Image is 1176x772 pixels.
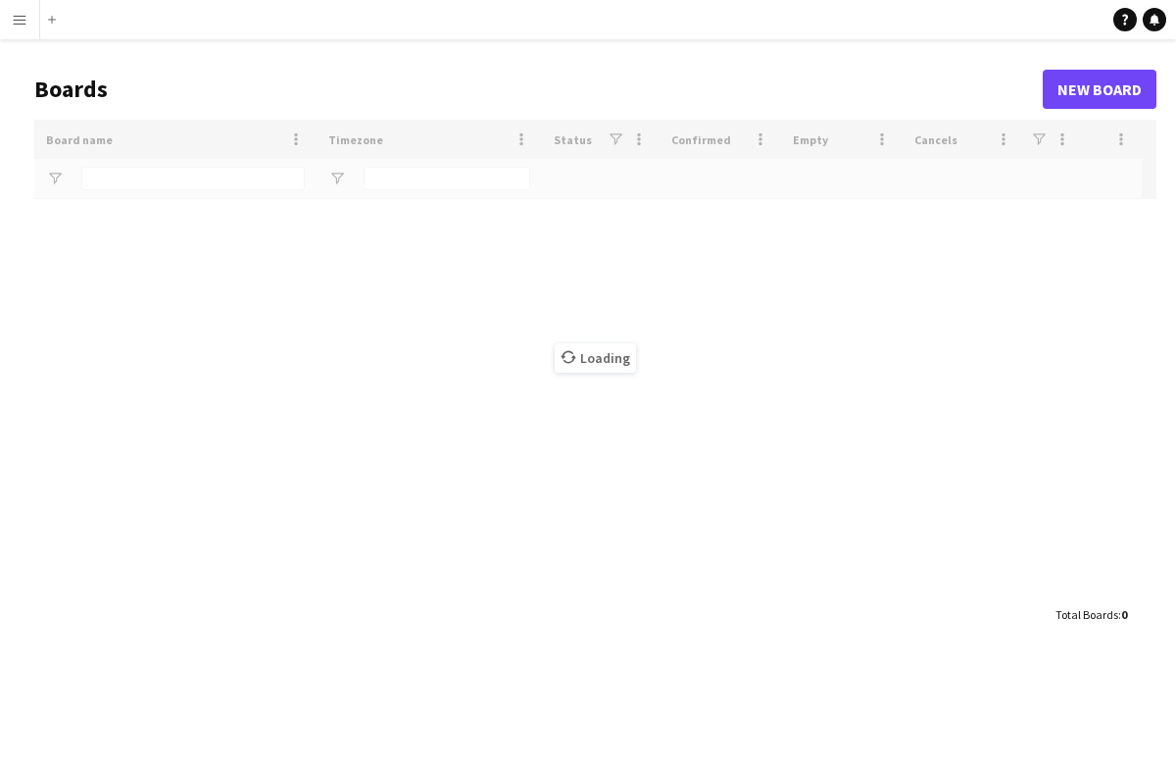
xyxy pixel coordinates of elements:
[1055,595,1127,634] div: :
[1055,607,1118,622] span: Total Boards
[555,343,636,373] span: Loading
[1043,70,1156,109] a: New Board
[34,75,1043,104] h1: Boards
[1121,607,1127,622] span: 0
